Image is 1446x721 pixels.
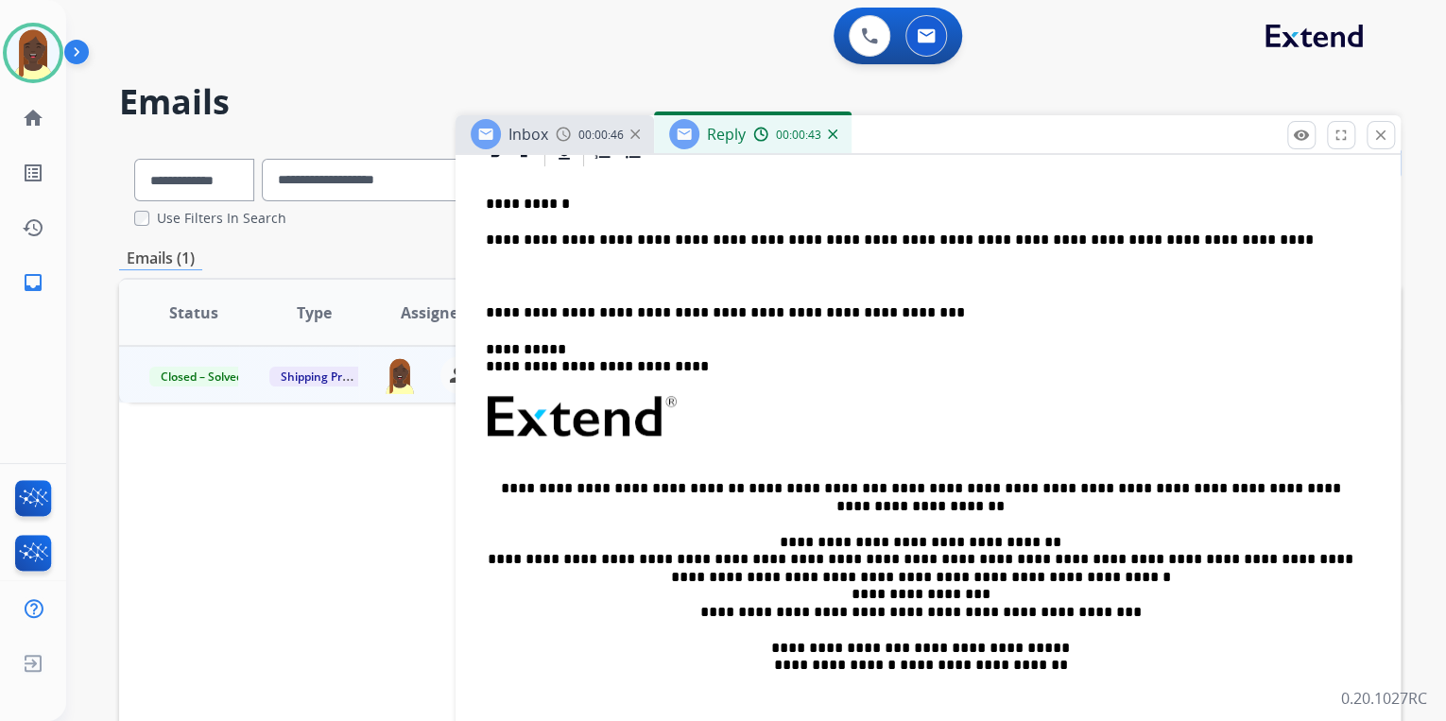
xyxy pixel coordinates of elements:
[22,162,44,184] mat-icon: list_alt
[508,124,548,145] span: Inbox
[22,271,44,294] mat-icon: inbox
[119,83,1401,121] h2: Emails
[297,301,332,324] span: Type
[1372,127,1389,144] mat-icon: close
[269,367,399,386] span: Shipping Protection
[119,247,202,270] p: Emails (1)
[22,107,44,129] mat-icon: home
[1333,127,1350,144] mat-icon: fullscreen
[1341,687,1427,710] p: 0.20.1027RC
[382,356,418,394] img: agent-avatar
[776,128,821,143] span: 00:00:43
[22,216,44,239] mat-icon: history
[169,301,218,324] span: Status
[578,128,624,143] span: 00:00:46
[707,124,746,145] span: Reply
[401,301,467,324] span: Assignee
[149,367,254,386] span: Closed – Solved
[448,364,471,386] mat-icon: person_remove
[7,26,60,79] img: avatar
[157,209,286,228] label: Use Filters In Search
[1293,127,1310,144] mat-icon: remove_red_eye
